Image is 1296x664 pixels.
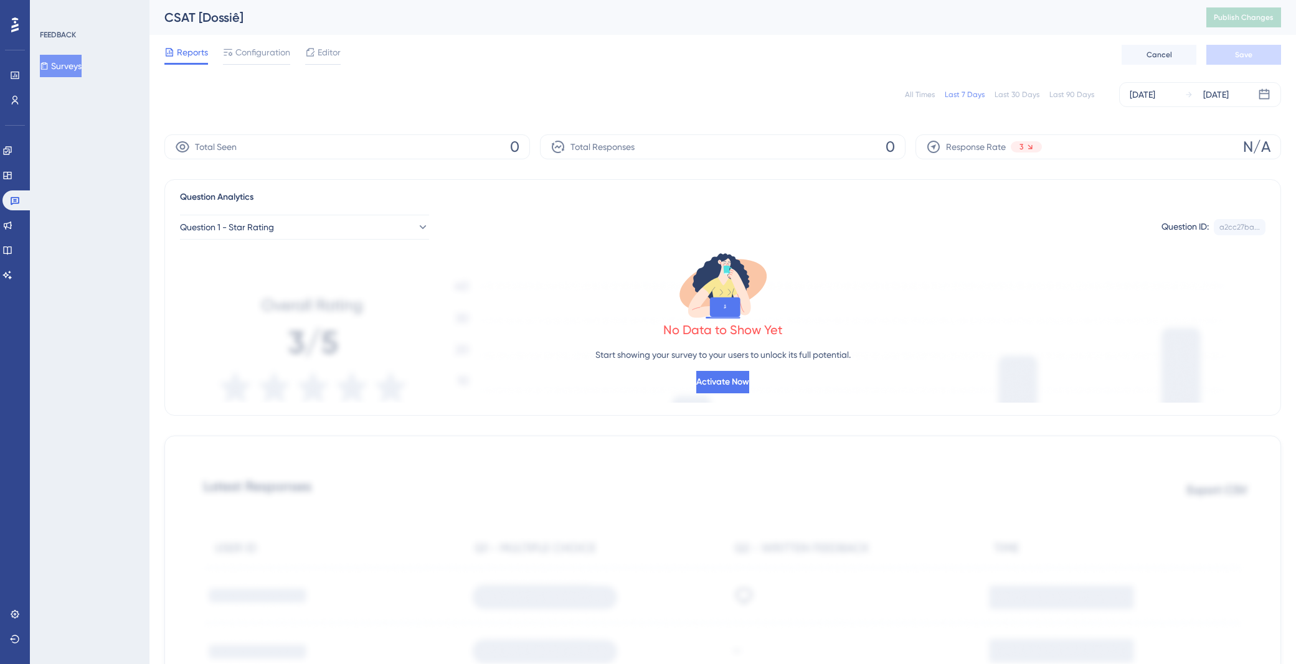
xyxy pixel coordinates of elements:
p: Start showing your survey to your users to unlock its full potential. [595,347,851,362]
span: Activate Now [696,375,749,390]
button: Activate Now [696,371,749,393]
div: Last 7 Days [945,90,985,100]
span: 0 [886,137,895,157]
span: Publish Changes [1214,12,1274,22]
span: 0 [510,137,519,157]
div: All Times [905,90,935,100]
button: Publish Changes [1206,7,1281,27]
button: Save [1206,45,1281,65]
span: Cancel [1147,50,1172,60]
div: FEEDBACK [40,30,76,40]
span: Reports [177,45,208,60]
span: Question 1 - Star Rating [180,220,274,235]
div: [DATE] [1203,87,1229,102]
button: Surveys [40,55,82,77]
span: Response Rate [946,139,1006,154]
span: Editor [318,45,341,60]
div: Last 90 Days [1049,90,1094,100]
span: Save [1235,50,1252,60]
button: Cancel [1122,45,1196,65]
span: Question Analytics [180,190,253,205]
span: Configuration [235,45,290,60]
button: Question 1 - Star Rating [180,215,429,240]
span: N/A [1243,137,1270,157]
span: Total Responses [570,139,635,154]
div: No Data to Show Yet [663,321,783,339]
div: Question ID: [1161,219,1209,235]
span: 3 [1019,142,1023,152]
div: a2cc27ba... [1219,222,1260,232]
div: Last 30 Days [995,90,1039,100]
span: Total Seen [195,139,237,154]
div: CSAT [Dossiê] [164,9,1175,26]
div: [DATE] [1130,87,1155,102]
